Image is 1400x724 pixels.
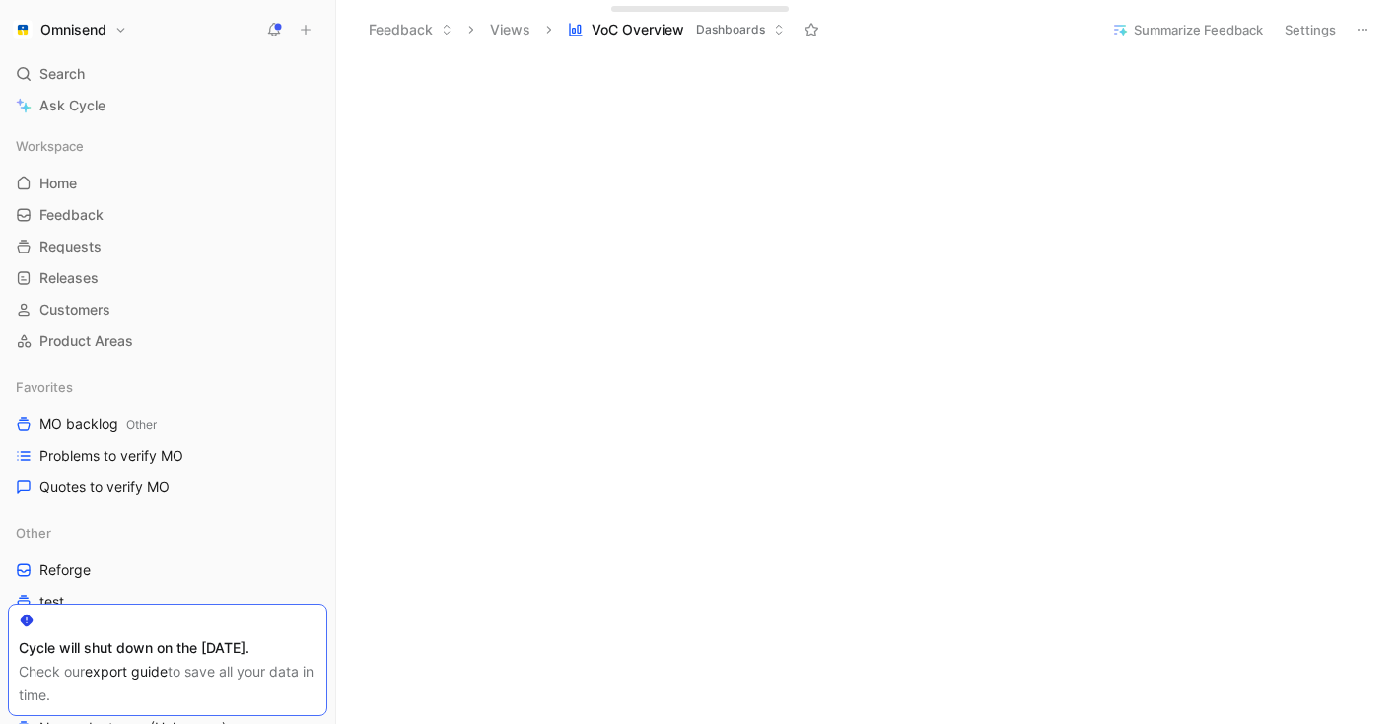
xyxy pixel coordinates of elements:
span: Quotes to verify MO [39,477,170,497]
button: Summarize Feedback [1103,16,1272,43]
span: Ask Cycle [39,94,105,117]
h1: Omnisend [40,21,106,38]
span: Customers [39,300,110,320]
button: VoC OverviewDashboards [559,15,794,44]
a: Product Areas [8,326,327,356]
span: Workspace [16,136,84,156]
a: Customers [8,295,327,325]
span: Requests [39,237,102,256]
a: Home [8,169,327,198]
div: Check our to save all your data in time. [19,660,316,707]
span: Other [16,523,51,543]
a: export guide [85,663,168,680]
a: test [8,587,327,616]
div: Other [8,518,327,547]
a: Releases [8,263,327,293]
a: Problems to verify MO [8,441,327,471]
a: Reforge [8,555,327,585]
span: Product Areas [39,331,133,351]
a: Quotes to verify MO [8,472,327,502]
span: VoC Overview [592,20,684,39]
a: Requests [8,232,327,261]
img: Omnisend [13,20,33,39]
span: Feedback [39,205,104,225]
button: OmnisendOmnisend [8,16,132,43]
span: MO backlog [39,414,157,435]
div: Search [8,59,327,89]
span: test [39,592,64,612]
button: Settings [1276,16,1345,43]
button: Views [481,15,539,44]
span: Search [39,62,85,86]
a: Feedback [8,200,327,230]
div: Cycle will shut down on the [DATE]. [19,636,316,660]
span: Favorites [16,377,73,397]
div: Favorites [8,372,327,401]
button: Feedback [360,15,461,44]
span: Other [126,417,157,432]
span: Dashboards [696,20,765,39]
a: MO backlogOther [8,409,327,439]
span: Releases [39,268,99,288]
span: Reforge [39,560,91,580]
a: Ask Cycle [8,91,327,120]
span: Home [39,174,77,193]
div: Workspace [8,131,327,161]
span: Problems to verify MO [39,446,183,466]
